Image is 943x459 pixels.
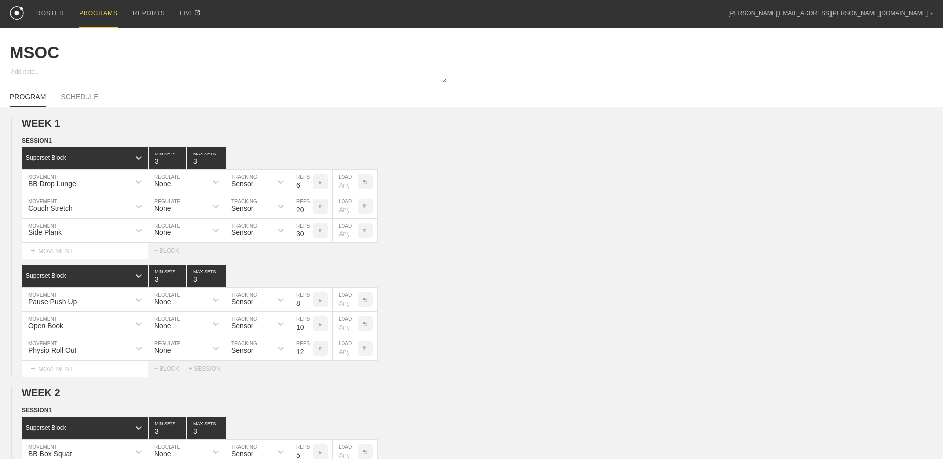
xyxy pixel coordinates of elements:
[26,424,66,431] div: Superset Block
[363,204,368,209] p: %
[319,449,322,455] p: #
[363,346,368,351] p: %
[189,365,229,372] div: + SESSION
[319,297,322,303] p: #
[363,297,368,303] p: %
[333,336,358,360] input: Any
[154,204,171,212] div: None
[231,204,253,212] div: Sensor
[363,321,368,327] p: %
[10,6,24,20] img: logo
[154,229,171,236] div: None
[319,204,322,209] p: #
[154,298,171,306] div: None
[154,180,171,188] div: None
[61,93,98,106] a: SCHEDULE
[231,322,253,330] div: Sensor
[231,229,253,236] div: Sensor
[31,246,35,255] span: +
[28,346,76,354] div: Physio Roll Out
[319,179,322,185] p: #
[187,417,226,439] input: None
[154,247,189,254] div: + BLOCK
[154,322,171,330] div: None
[28,322,63,330] div: Open Book
[893,411,943,459] iframe: Chat Widget
[333,170,358,194] input: Any
[333,194,358,218] input: Any
[333,288,358,311] input: Any
[22,407,52,414] span: SESSION 1
[363,449,368,455] p: %
[231,450,253,458] div: Sensor
[28,229,62,236] div: Side Plank
[28,180,76,188] div: BB Drop Lunge
[187,265,226,287] input: None
[333,312,358,336] input: Any
[231,180,253,188] div: Sensor
[363,179,368,185] p: %
[10,93,46,107] a: PROGRAM
[22,118,60,129] span: WEEK 1
[319,228,322,233] p: #
[930,11,933,17] div: ▼
[26,154,66,161] div: Superset Block
[26,272,66,279] div: Superset Block
[319,321,322,327] p: #
[154,365,189,372] div: + BLOCK
[22,137,52,144] span: SESSION 1
[22,243,148,259] div: MOVEMENT
[22,361,148,377] div: MOVEMENT
[231,346,253,354] div: Sensor
[154,346,171,354] div: None
[28,298,77,306] div: Pause Push Up
[187,147,226,169] input: None
[363,228,368,233] p: %
[22,387,60,398] span: WEEK 2
[28,204,73,212] div: Couch Stretch
[31,364,35,373] span: +
[28,450,72,458] div: BB Box Squat
[319,346,322,351] p: #
[154,450,171,458] div: None
[231,298,253,306] div: Sensor
[333,219,358,242] input: Any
